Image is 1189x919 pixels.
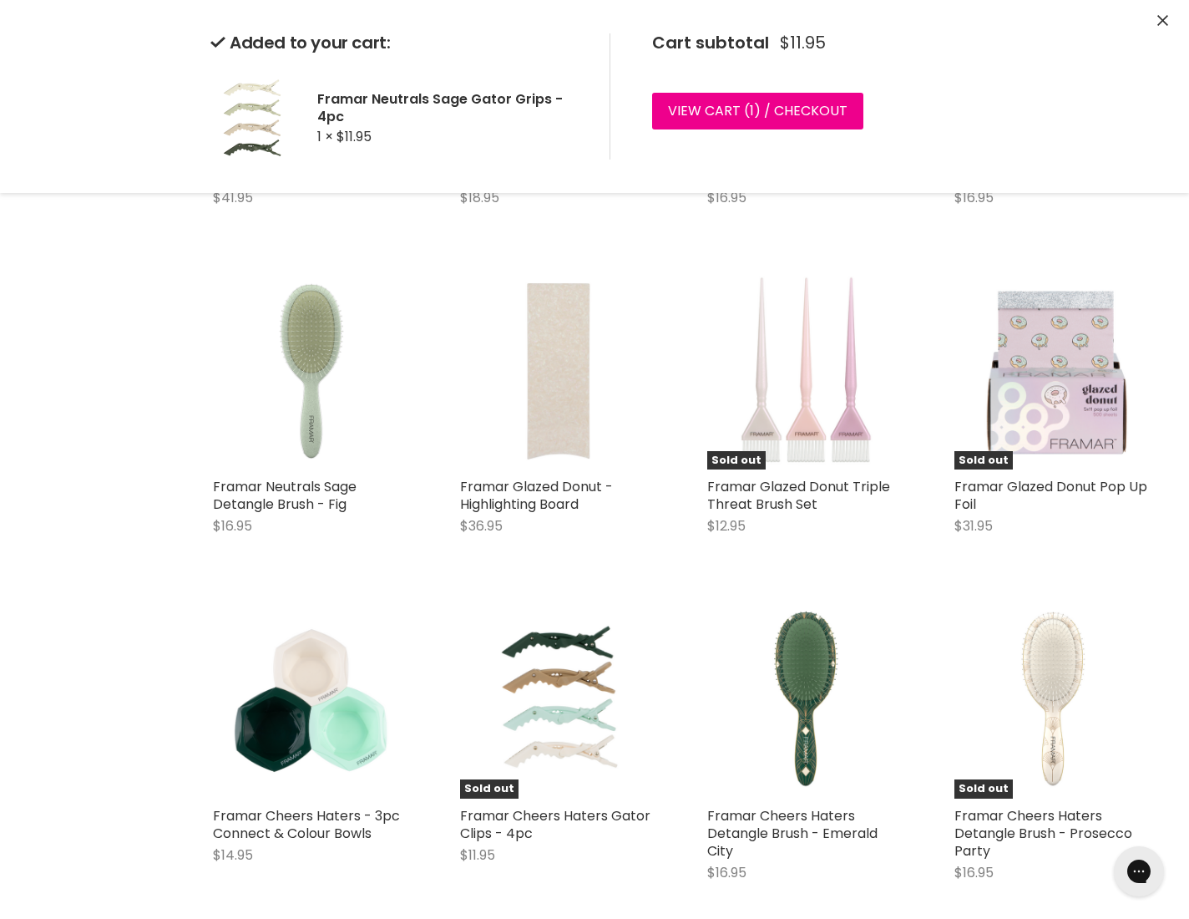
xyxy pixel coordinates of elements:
[707,451,766,470] span: Sold out
[1157,13,1168,30] button: Close
[213,188,253,207] span: $41.95
[954,863,994,882] span: $16.95
[707,188,746,207] span: $16.95
[460,602,657,799] img: Framar Cheers Haters Gator Clips - 4pc
[213,806,400,843] a: Framar Cheers Haters - 3pc Connect & Colour Bowls
[954,451,1013,470] span: Sold out
[954,477,1147,514] a: Framar Glazed Donut Pop Up Foil
[954,272,1151,470] img: Framar Glazed Donut Pop Up Foil
[707,863,746,882] span: $16.95
[954,779,1013,799] span: Sold out
[213,516,252,536] span: $16.95
[954,806,1132,861] a: Framar Cheers Haters Detangle Brush - Prosecco Party
[213,272,410,470] img: Framar Neutrals Sage Detangle Brush - Fig
[210,76,294,160] img: Framar Neutrals Sage Gator Grips - 4pc
[460,845,495,865] span: $11.95
[707,477,890,514] a: Framar Glazed Donut Triple Threat Brush Set
[213,477,357,514] a: Framar Neutrals Sage Detangle Brush - Fig
[460,188,499,207] span: $18.95
[750,101,754,120] span: 1
[336,127,372,146] span: $11.95
[707,272,904,470] a: Framar Glazed Donut Triple Threat Brush SetSold out
[460,516,503,536] span: $36.95
[317,90,583,125] h2: Framar Neutrals Sage Gator Grips - 4pc
[460,602,657,799] a: Framar Cheers Haters Gator Clips - 4pcSold out
[210,33,583,53] h2: Added to your cart:
[460,272,657,470] img: Framar Glazed Donut - Highlighting Board
[707,602,904,799] img: Framar Cheers Haters Detangle Brush - Emerald City
[954,272,1151,470] a: Framar Glazed Donut Pop Up FoilSold out
[954,602,1151,799] a: Framar Cheers Haters Detangle Brush - Prosecco PartySold out
[652,31,769,54] span: Cart subtotal
[460,806,650,843] a: Framar Cheers Haters Gator Clips - 4pc
[460,477,613,514] a: Framar Glazed Donut - Highlighting Board
[707,806,878,861] a: Framar Cheers Haters Detangle Brush - Emerald City
[1106,840,1172,902] iframe: Gorgias live chat messenger
[652,93,863,129] a: View cart (1) / Checkout
[954,602,1151,799] img: Framar Cheers Haters Detangle Brush - Prosecco Party
[707,516,746,536] span: $12.95
[780,33,826,53] span: $11.95
[213,845,253,865] span: $14.95
[954,188,994,207] span: $16.95
[317,127,333,146] span: 1 ×
[954,516,993,536] span: $31.95
[460,779,519,799] span: Sold out
[213,602,410,799] img: Framar Cheers Haters - 3pc Connect & Colour Bowls
[707,272,904,470] img: Framar Glazed Donut Triple Threat Brush Set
